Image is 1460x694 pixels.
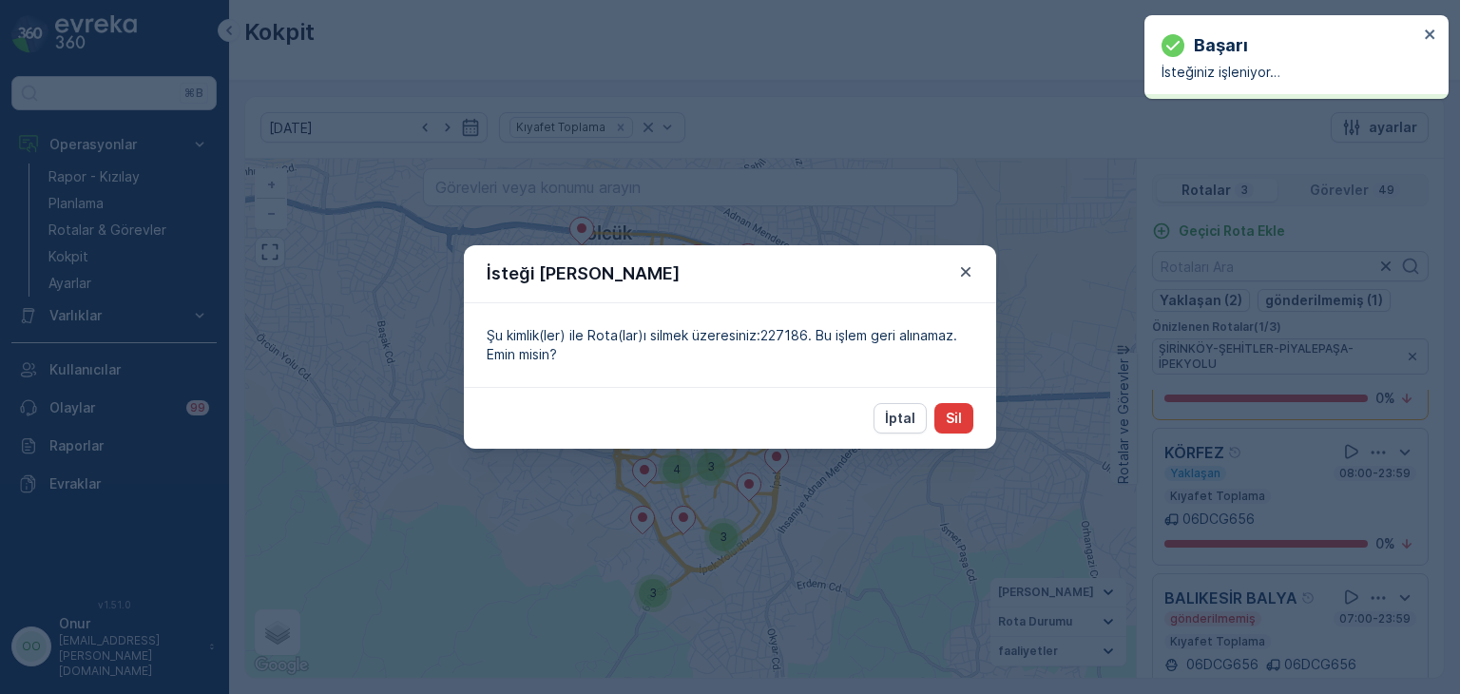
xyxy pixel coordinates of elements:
p: İsteği [PERSON_NAME] [487,260,680,287]
p: Şu kimlik(ler) ile Rota(lar)ı silmek üzeresiniz:227186. Bu işlem geri alınamaz. Emin misin? [487,326,973,364]
p: Sil [946,409,962,428]
p: başarı [1194,32,1248,59]
p: İsteğiniz işleniyor… [1162,63,1418,82]
button: close [1424,27,1437,45]
p: İptal [885,409,915,428]
button: Sil [934,403,973,434]
button: İptal [874,403,927,434]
